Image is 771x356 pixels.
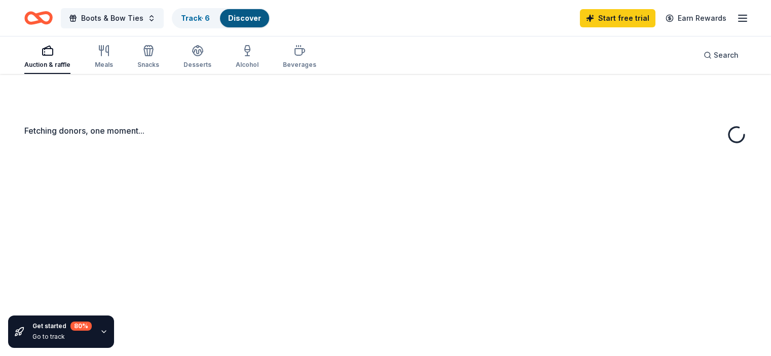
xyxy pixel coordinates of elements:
div: Meals [95,61,113,69]
button: Boots & Bow Ties [61,8,164,28]
a: Home [24,6,53,30]
div: Auction & raffle [24,61,70,69]
a: Discover [228,14,261,22]
div: Desserts [183,61,211,69]
a: Start free trial [580,9,655,27]
div: Get started [32,322,92,331]
div: 80 % [70,322,92,331]
div: Alcohol [236,61,259,69]
button: Alcohol [236,41,259,74]
button: Search [695,45,747,65]
button: Auction & raffle [24,41,70,74]
button: Desserts [183,41,211,74]
div: Go to track [32,333,92,341]
span: Boots & Bow Ties [81,12,143,24]
span: Search [714,49,739,61]
button: Meals [95,41,113,74]
div: Beverages [283,61,316,69]
button: Track· 6Discover [172,8,270,28]
button: Snacks [137,41,159,74]
a: Earn Rewards [659,9,732,27]
a: Track· 6 [181,14,210,22]
button: Beverages [283,41,316,74]
div: Snacks [137,61,159,69]
div: Fetching donors, one moment... [24,125,747,137]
